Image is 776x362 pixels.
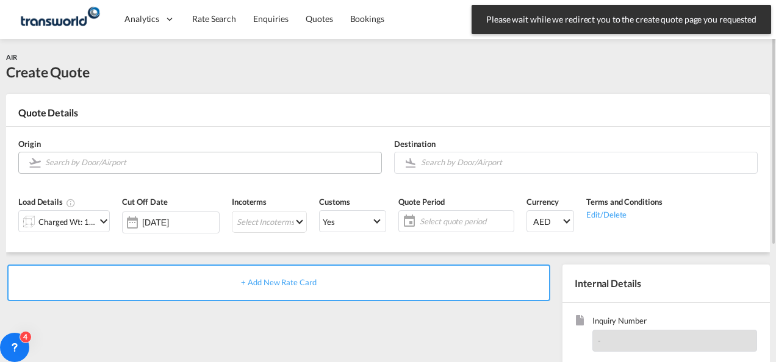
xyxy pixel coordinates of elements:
span: Origin [18,139,40,149]
div: Internal Details [562,264,770,302]
span: + Add New Rate Card [241,277,316,287]
div: + Add New Rate Card [7,264,550,301]
md-select: Select Incoterms [232,211,307,233]
span: Analytics [124,13,159,25]
span: Enquiries [253,13,289,24]
span: Quotes [306,13,332,24]
img: f753ae806dec11f0841701cdfdf085c0.png [18,5,101,33]
span: Please wait while we redirect you to the create quote page you requested [483,13,760,26]
span: Customs [319,197,350,207]
div: Charged Wt: 1.00 KG [38,213,96,230]
span: Destination [394,139,436,149]
md-icon: Chargeable Weight [66,198,76,208]
div: Quote Details [6,106,770,126]
span: Load Details [18,197,76,207]
input: Search by Door/Airport [45,152,375,173]
md-select: Select Customs: Yes [319,210,386,232]
span: Incoterms [232,197,267,207]
span: Bookings [350,13,384,24]
input: Select [142,218,219,227]
div: Charged Wt: 1.00 KGicon-chevron-down [18,210,110,232]
md-icon: icon-calendar [399,214,414,229]
span: Inquiry Number [592,315,757,329]
div: Edit/Delete [586,208,662,220]
span: Currency [526,197,558,207]
md-select: Select Currency: د.إ AEDUnited Arab Emirates Dirham [526,210,574,232]
div: Yes [323,217,335,227]
span: Select quote period [420,216,511,227]
md-icon: icon-chevron-down [96,214,111,229]
span: Rate Search [192,13,236,24]
span: Terms and Conditions [586,197,662,207]
span: Select quote period [417,213,514,230]
span: Quote Period [398,197,445,207]
input: Search by Door/Airport [421,152,751,173]
span: Cut Off Date [122,197,168,207]
span: AED [533,216,561,228]
span: AIR [6,53,17,61]
span: - [598,336,601,346]
div: Create Quote [6,62,90,82]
